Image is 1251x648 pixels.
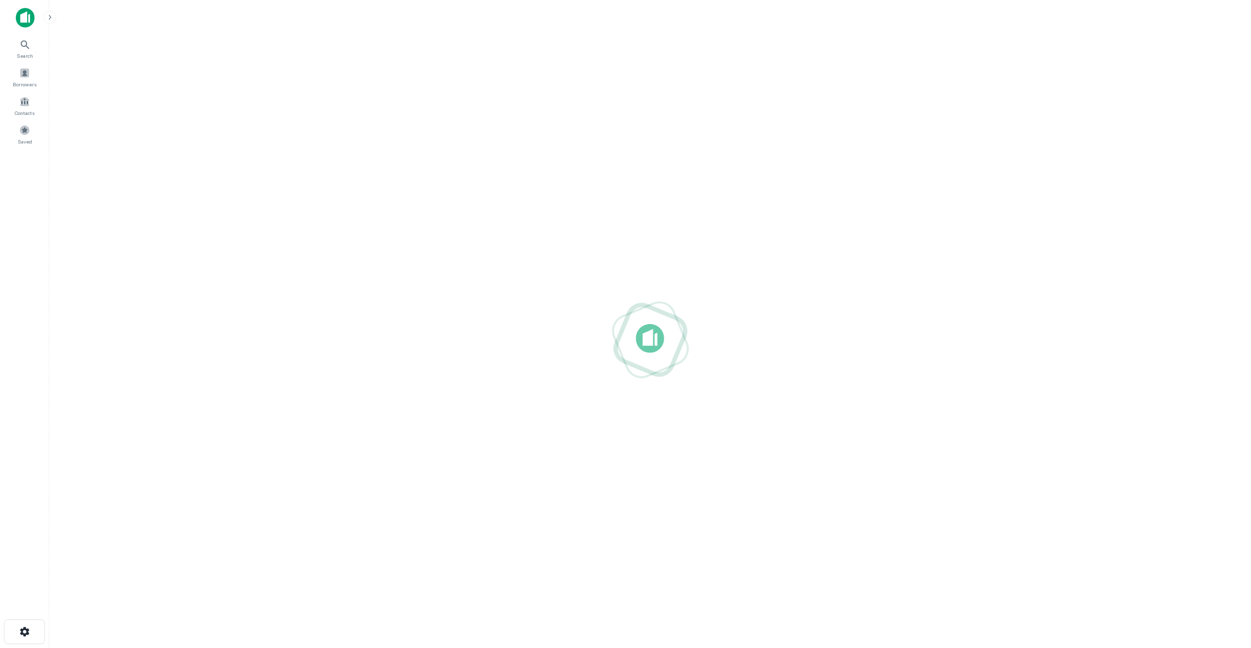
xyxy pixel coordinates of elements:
[16,8,35,28] img: capitalize-icon.png
[17,52,33,60] span: Search
[13,80,36,88] span: Borrowers
[15,109,35,117] span: Contacts
[3,64,46,90] a: Borrowers
[1202,538,1251,585] iframe: Chat Widget
[18,138,32,145] span: Saved
[3,35,46,62] a: Search
[3,92,46,119] a: Contacts
[3,121,46,147] a: Saved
